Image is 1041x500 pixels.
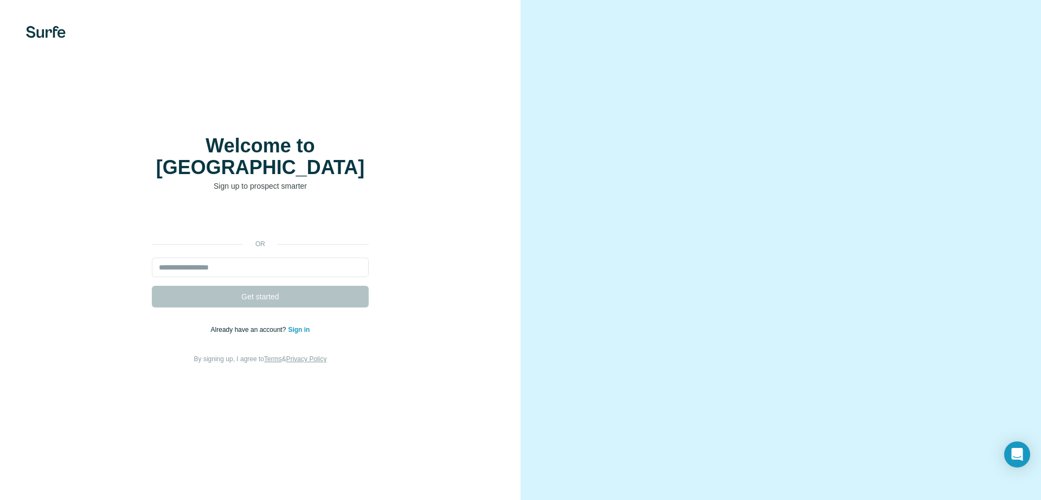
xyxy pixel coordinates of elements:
[152,208,369,232] div: Sign in with Google. Opens in new tab
[288,326,310,334] a: Sign in
[146,208,374,232] iframe: Sign in with Google Button
[194,355,327,363] span: By signing up, I agree to &
[211,326,288,334] span: Already have an account?
[26,26,66,38] img: Surfe's logo
[286,355,327,363] a: Privacy Policy
[152,135,369,178] h1: Welcome to [GEOGRAPHIC_DATA]
[264,355,282,363] a: Terms
[152,181,369,191] p: Sign up to prospect smarter
[243,239,278,249] p: or
[1004,441,1030,467] div: Open Intercom Messenger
